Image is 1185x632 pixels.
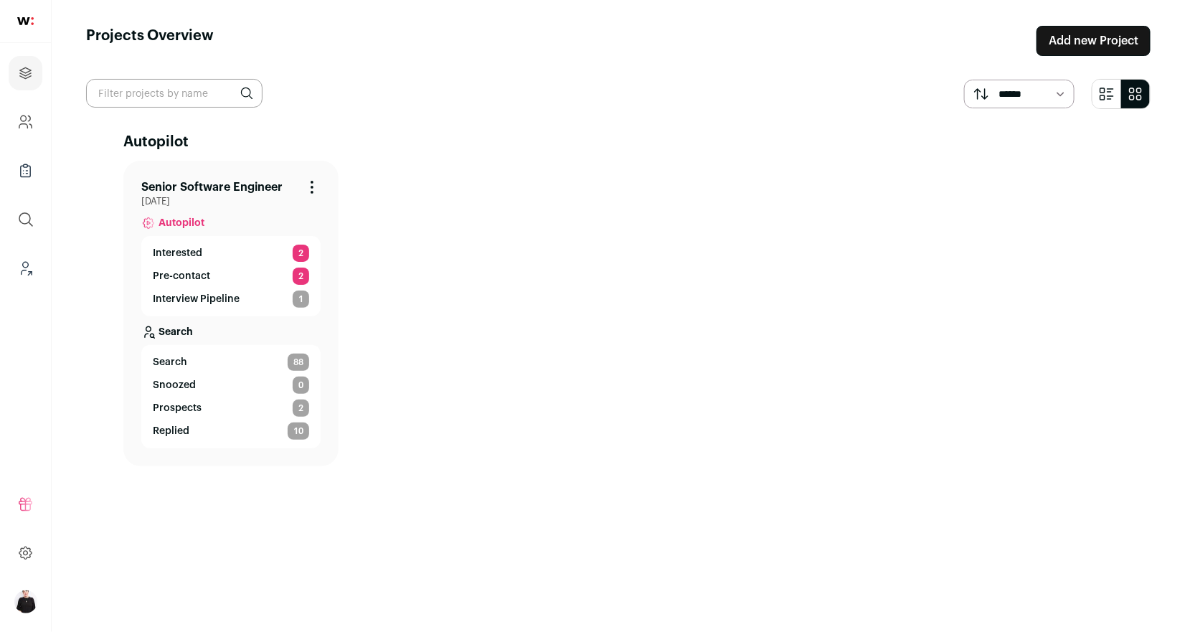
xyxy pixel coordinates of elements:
[9,105,42,139] a: Company and ATS Settings
[86,79,263,108] input: Filter projects by name
[17,17,34,25] img: wellfound-shorthand-0d5821cbd27db2630d0214b213865d53afaa358527fdda9d0ea32b1df1b89c2c.svg
[9,154,42,188] a: Company Lists
[159,325,193,339] p: Search
[153,292,240,306] p: Interview Pipeline
[86,26,214,56] h1: Projects Overview
[293,377,309,394] span: 0
[293,291,309,308] span: 1
[141,179,283,196] a: Senior Software Engineer
[153,246,202,260] p: Interested
[153,355,187,369] span: Search
[123,132,1113,152] h2: Autopilot
[153,400,309,417] a: Prospects 2
[159,216,204,230] span: Autopilot
[153,401,202,415] p: Prospects
[153,291,309,308] a: Interview Pipeline 1
[288,354,309,371] span: 88
[153,269,210,283] p: Pre-contact
[153,377,309,394] a: Snoozed 0
[293,245,309,262] span: 2
[153,423,309,440] a: Replied 10
[141,207,321,236] a: Autopilot
[153,354,309,371] a: Search 88
[153,378,196,392] p: Snoozed
[153,245,309,262] a: Interested 2
[303,179,321,196] button: Project Actions
[141,316,321,345] a: Search
[9,251,42,286] a: Leads (Backoffice)
[1037,26,1151,56] a: Add new Project
[153,268,309,285] a: Pre-contact 2
[14,590,37,613] img: 9240684-medium_jpg
[153,424,189,438] p: Replied
[141,196,321,207] span: [DATE]
[293,268,309,285] span: 2
[14,590,37,613] button: Open dropdown
[288,423,309,440] span: 10
[293,400,309,417] span: 2
[9,56,42,90] a: Projects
